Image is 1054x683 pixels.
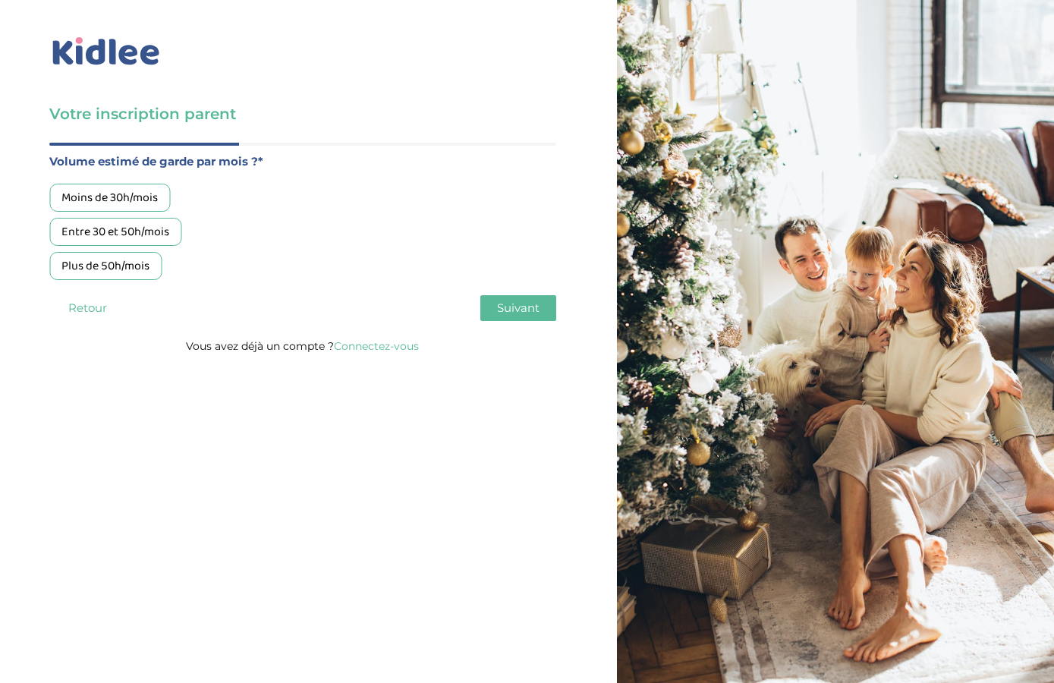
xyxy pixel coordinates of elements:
img: logo_kidlee_bleu [49,34,163,69]
p: Vous avez déjà un compte ? [49,336,556,356]
button: Suivant [480,295,556,321]
div: Moins de 30h/mois [49,184,170,212]
a: Connectez-vous [334,339,419,353]
button: Retour [49,295,125,321]
span: Suivant [497,301,540,315]
label: Volume estimé de garde par mois ?* [49,152,556,172]
div: Plus de 50h/mois [49,252,162,280]
div: Entre 30 et 50h/mois [49,218,181,246]
h3: Votre inscription parent [49,103,556,124]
